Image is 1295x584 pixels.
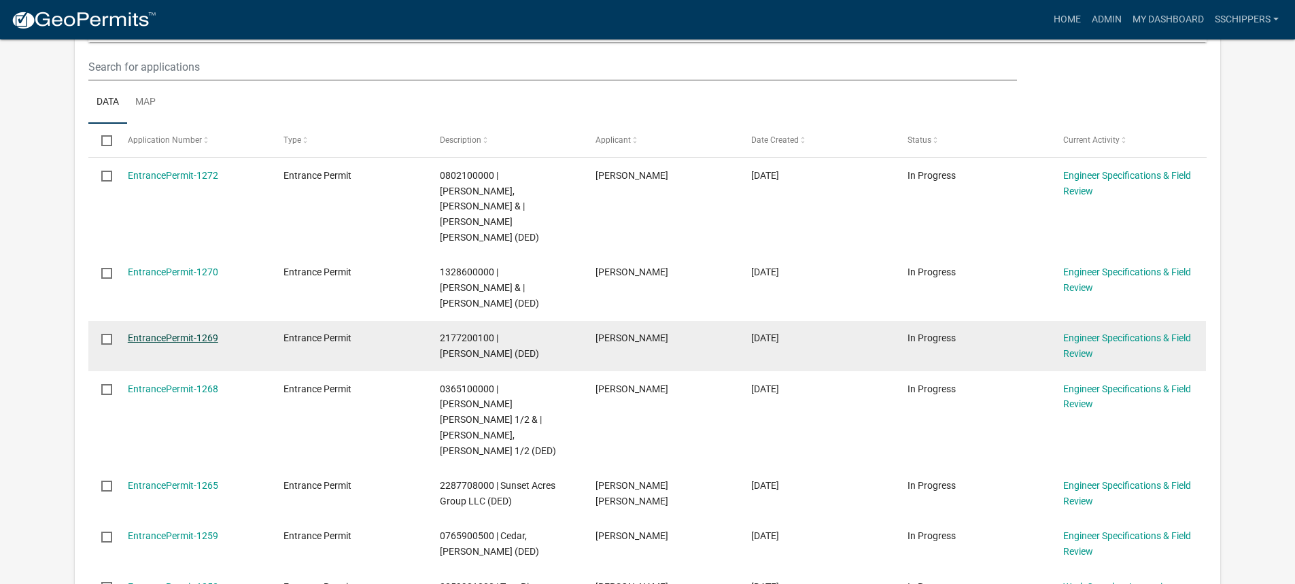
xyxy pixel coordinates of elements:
span: In Progress [908,267,956,277]
a: Admin [1086,7,1127,33]
span: Karie Ellwanger [595,383,668,394]
span: In Progress [908,170,956,181]
a: sschippers [1209,7,1284,33]
datatable-header-cell: Application Number [115,124,271,156]
datatable-header-cell: Type [271,124,426,156]
datatable-header-cell: Applicant [583,124,738,156]
a: Engineer Specifications & Field Review [1063,530,1191,557]
span: 0802100000 | Ossman, Carter Donald & | Harney, Mariah Loreen Ann (DED) [440,170,539,243]
span: Applicant [595,135,631,145]
span: 2177200100 | Terpstra, Peggy Elizabeth (DED) [440,332,539,359]
span: 0765900500 | Cedar, Nicholas Lee (DED) [440,530,539,557]
a: EntrancePermit-1269 [128,332,218,343]
a: EntrancePermit-1259 [128,530,218,541]
span: 08/13/2025 [751,332,779,343]
span: Entrance Permit [283,332,351,343]
span: 06/02/2025 [751,530,779,541]
a: Engineer Specifications & Field Review [1063,332,1191,359]
a: My Dashboard [1127,7,1209,33]
span: Current Activity [1063,135,1120,145]
span: Marty Van Vliet [595,267,668,277]
span: Application Number [128,135,202,145]
span: Entrance Permit [283,170,351,181]
span: 08/13/2025 [751,267,779,277]
span: In Progress [908,383,956,394]
datatable-header-cell: Date Created [738,124,894,156]
span: In Progress [908,530,956,541]
span: Status [908,135,931,145]
span: Carter Ossman [595,170,668,181]
datatable-header-cell: Status [895,124,1050,156]
span: Entrance Permit [283,267,351,277]
datatable-header-cell: Current Activity [1050,124,1206,156]
datatable-header-cell: Description [426,124,582,156]
span: Entrance Permit [283,530,351,541]
span: In Progress [908,332,956,343]
a: Engineer Specifications & Field Review [1063,480,1191,506]
span: Description [440,135,481,145]
span: Nicholas L Cedar [595,530,668,541]
a: Engineer Specifications & Field Review [1063,267,1191,293]
a: EntrancePermit-1272 [128,170,218,181]
span: 0365100000 | Rehard, Leonard Vernon Jr 1/2 & | Rehard, Paul Vinson 1/2 (DED) [440,383,556,456]
a: Data [88,81,127,124]
span: In Progress [908,480,956,491]
span: Jesse Brian Peterson [595,480,668,506]
a: Engineer Specifications & Field Review [1063,170,1191,196]
datatable-header-cell: Select [88,124,114,156]
span: 08/11/2025 [751,383,779,394]
span: Entrance Permit [283,383,351,394]
a: EntrancePermit-1268 [128,383,218,394]
span: 1328600000 | Van Vliet, Marty & | Van Vliet, Teresa (DED) [440,267,539,309]
a: EntrancePermit-1270 [128,267,218,277]
a: Engineer Specifications & Field Review [1063,383,1191,410]
input: Search for applications [88,53,1016,81]
span: 07/16/2025 [751,480,779,491]
span: Entrance Permit [283,480,351,491]
span: 2287708000 | Sunset Acres Group LLC (DED) [440,480,555,506]
a: Home [1048,7,1086,33]
span: Kevin Sperfslage [595,332,668,343]
span: Type [283,135,301,145]
a: Map [127,81,164,124]
a: EntrancePermit-1265 [128,480,218,491]
span: Date Created [751,135,799,145]
span: 08/20/2025 [751,170,779,181]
